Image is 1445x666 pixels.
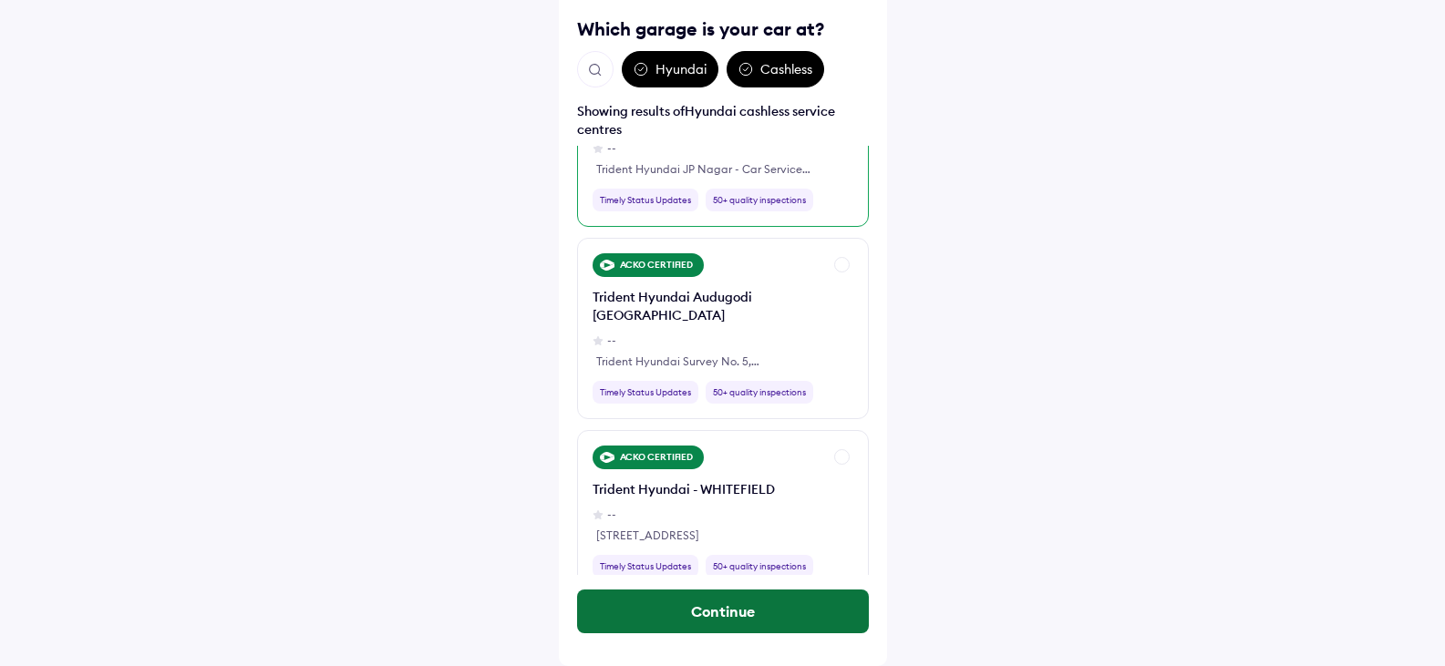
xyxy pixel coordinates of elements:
[577,16,869,42] div: Which garage is your car at?
[593,555,698,578] div: Timely Status Updates
[593,381,698,404] div: Timely Status Updates
[593,288,822,324] div: Trident Hyundai Audugodi [GEOGRAPHIC_DATA]
[706,189,813,211] div: 50+ quality inspections
[596,528,771,544] div: [STREET_ADDRESS]
[593,446,705,469] div: ACKO CERTIFIED
[706,381,813,404] div: 50+ quality inspections
[706,555,813,578] div: 50+ quality inspections
[596,161,819,178] div: Trident Hyundai JP Nagar - Car Service Centre, 10th KM, ([GEOGRAPHIC_DATA]
[593,189,698,211] div: Timely Status Updates
[593,335,604,346] img: star-grey.svg
[593,480,775,498] div: Trident Hyundai - WHITEFIELD
[607,140,616,157] div: --
[577,589,869,633] button: Continue
[607,333,616,349] div: --
[593,509,604,520] img: star-grey.svg
[600,258,614,272] img: acko
[600,450,614,465] img: acko
[577,102,869,138] div: Showing results of Hyundai cashless service centres
[596,353,819,370] div: Trident Hyundai Survey No. 5, [GEOGRAPHIC_DATA], [GEOGRAPHIC_DATA], [GEOGRAPHIC_DATA], [GEOGRAPHI...
[622,51,718,87] div: Hyundai
[577,51,614,87] button: Open search
[593,143,604,154] img: star-grey.svg
[593,253,705,277] div: ACKO CERTIFIED
[727,51,824,87] div: Cashless
[587,62,604,78] img: search.svg
[607,507,616,523] div: --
